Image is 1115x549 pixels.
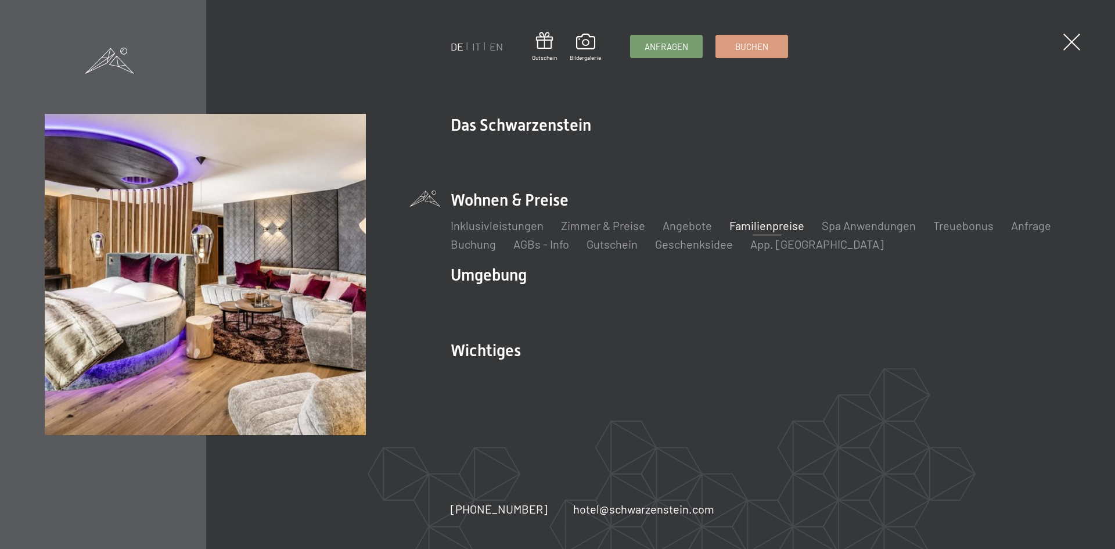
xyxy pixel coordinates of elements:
a: Inklusivleistungen [451,218,544,232]
a: Geschenksidee [655,237,733,251]
a: Spa Anwendungen [822,218,916,232]
a: Zimmer & Preise [561,218,645,232]
a: App. [GEOGRAPHIC_DATA] [750,237,884,251]
span: Buchen [735,41,768,53]
a: EN [490,40,503,53]
a: IT [472,40,481,53]
span: Bildergalerie [570,53,601,62]
a: Angebote [663,218,712,232]
a: Buchen [716,35,787,58]
span: [PHONE_NUMBER] [451,502,548,516]
a: Gutschein [532,32,557,62]
a: Treuebonus [933,218,994,232]
a: Buchung [451,237,496,251]
a: AGBs - Info [513,237,569,251]
a: Anfrage [1011,218,1051,232]
a: DE [451,40,463,53]
a: Familienpreise [729,218,804,232]
span: Gutschein [532,53,557,62]
a: Bildergalerie [570,34,601,62]
a: Gutschein [587,237,638,251]
a: Anfragen [631,35,702,58]
a: hotel@schwarzenstein.com [573,501,714,517]
span: Anfragen [645,41,688,53]
a: [PHONE_NUMBER] [451,501,548,517]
